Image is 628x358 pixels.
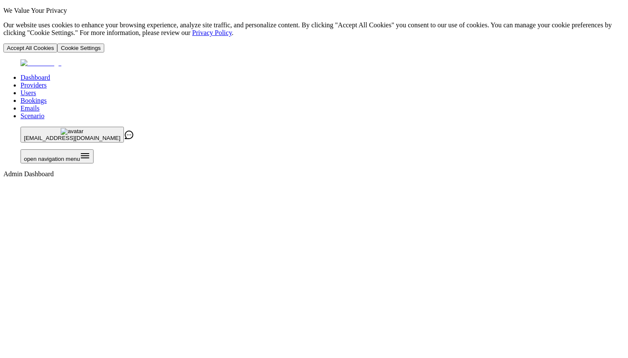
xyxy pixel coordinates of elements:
[21,149,94,163] button: Open menu
[3,21,625,37] p: Our website uses cookies to enhance your browsing experience, analyze site traffic, and personali...
[61,128,83,135] img: avatar
[24,156,80,162] span: open navigation menu
[21,127,124,143] button: avatar[EMAIL_ADDRESS][DOMAIN_NAME]
[192,29,232,36] a: Privacy Policy
[3,44,57,52] button: Accept All Cookies
[21,59,62,67] img: Fluum Logo
[24,135,120,141] span: [EMAIL_ADDRESS][DOMAIN_NAME]
[3,170,625,178] main: Admin Dashboard
[21,89,36,96] a: Users
[21,74,50,81] a: Dashboard
[57,44,104,52] button: Cookie Settings
[21,105,39,112] a: Emails
[21,112,44,119] a: Scenario
[21,81,47,89] a: Providers
[3,7,625,15] p: We Value Your Privacy
[21,97,47,104] a: Bookings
